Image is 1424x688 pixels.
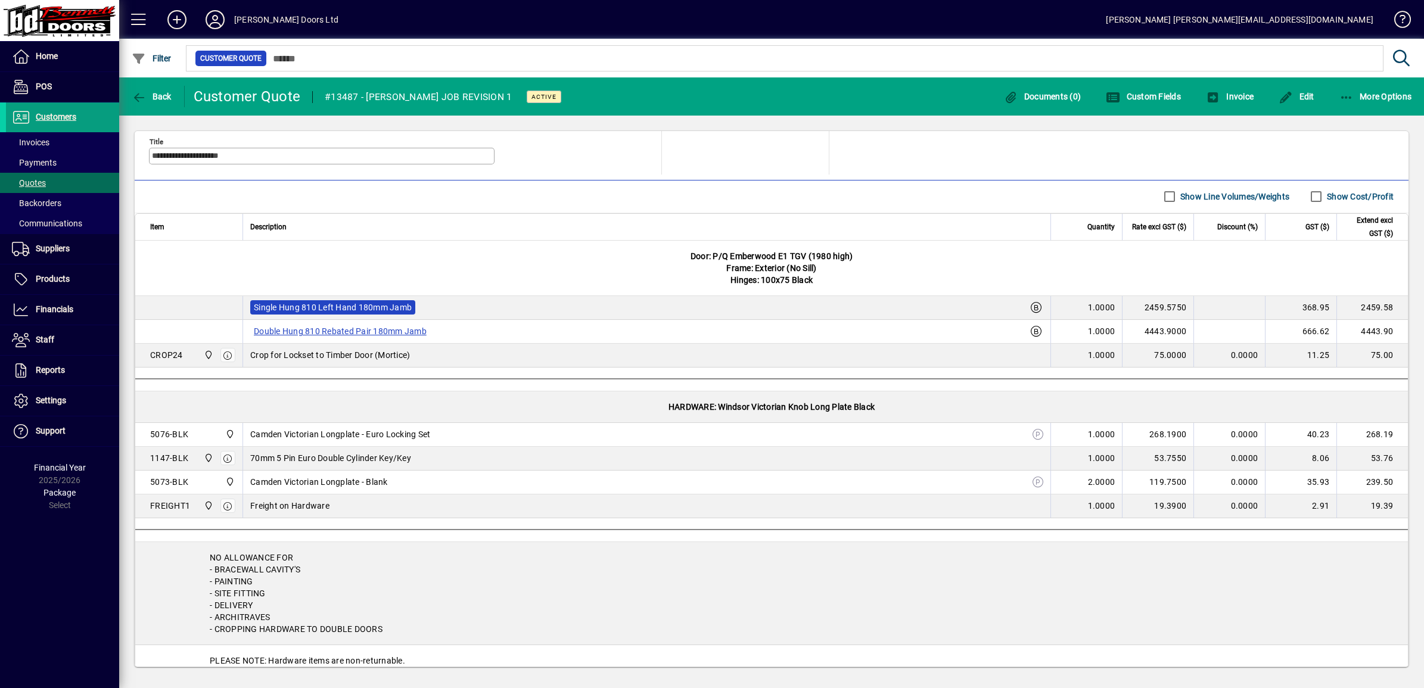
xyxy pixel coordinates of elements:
[1193,494,1265,518] td: 0.0000
[129,86,175,107] button: Back
[1336,471,1408,494] td: 239.50
[150,349,183,361] div: CROP24
[1088,301,1115,313] span: 1.0000
[250,349,410,361] span: Crop for Lockset to Timber Door (Mortice)
[36,244,70,253] span: Suppliers
[1087,220,1115,234] span: Quantity
[36,304,73,314] span: Financials
[1088,476,1115,488] span: 2.0000
[1106,10,1373,29] div: [PERSON_NAME] [PERSON_NAME][EMAIL_ADDRESS][DOMAIN_NAME]
[150,500,190,512] div: FREIGHT1
[1265,494,1336,518] td: 2.91
[12,219,82,228] span: Communications
[6,416,119,446] a: Support
[1193,344,1265,368] td: 0.0000
[6,152,119,173] a: Payments
[1385,2,1409,41] a: Knowledge Base
[250,428,430,440] span: Camden Victorian Longplate - Euro Locking Set
[1088,452,1115,464] span: 1.0000
[150,428,188,440] div: 5076-BLK
[1305,220,1329,234] span: GST ($)
[1279,92,1314,101] span: Edit
[1130,452,1186,464] div: 53.7550
[1339,92,1412,101] span: More Options
[1265,423,1336,447] td: 40.23
[6,193,119,213] a: Backorders
[6,132,119,152] a: Invoices
[36,396,66,405] span: Settings
[150,476,188,488] div: 5073-BLK
[36,82,52,91] span: POS
[129,48,175,69] button: Filter
[1206,92,1254,101] span: Invoice
[12,158,57,167] span: Payments
[1088,500,1115,512] span: 1.0000
[1132,220,1186,234] span: Rate excl GST ($)
[1193,471,1265,494] td: 0.0000
[1003,92,1081,101] span: Documents (0)
[158,9,196,30] button: Add
[250,220,287,234] span: Description
[132,54,172,63] span: Filter
[36,112,76,122] span: Customers
[1265,320,1336,344] td: 666.62
[1088,325,1115,337] span: 1.0000
[250,452,411,464] span: 70mm 5 Pin Euro Double Cylinder Key/Key
[194,87,301,106] div: Customer Quote
[1336,423,1408,447] td: 268.19
[201,499,214,512] span: Bennett Doors Ltd
[6,173,119,193] a: Quotes
[1106,92,1181,101] span: Custom Fields
[1324,191,1394,203] label: Show Cost/Profit
[36,365,65,375] span: Reports
[150,137,163,145] mat-label: Title
[1193,423,1265,447] td: 0.0000
[135,391,1408,422] div: HARDWARE: Windsor Victorian Knob Long Plate Black
[6,325,119,355] a: Staff
[222,475,236,488] span: Bennett Doors Ltd
[1000,86,1084,107] button: Documents (0)
[6,213,119,234] a: Communications
[135,241,1408,295] div: Door: P/Q Emberwood E1 TGV (1980 high) Frame: Exterior (No Sill) Hinges: 100x75 Black
[1088,428,1115,440] span: 1.0000
[150,220,164,234] span: Item
[6,295,119,325] a: Financials
[6,264,119,294] a: Products
[12,178,46,188] span: Quotes
[1193,447,1265,471] td: 0.0000
[1130,325,1186,337] div: 4443.9000
[132,92,172,101] span: Back
[6,234,119,264] a: Suppliers
[36,335,54,344] span: Staff
[1130,301,1186,313] div: 2459.5750
[36,51,58,61] span: Home
[1130,428,1186,440] div: 268.1900
[6,72,119,102] a: POS
[1265,471,1336,494] td: 35.93
[34,463,86,472] span: Financial Year
[1336,344,1408,368] td: 75.00
[6,42,119,71] a: Home
[1088,349,1115,361] span: 1.0000
[12,198,61,208] span: Backorders
[196,9,234,30] button: Profile
[200,52,262,64] span: Customer Quote
[1265,344,1336,368] td: 11.25
[201,348,214,362] span: Bennett Doors Ltd
[6,386,119,416] a: Settings
[1276,86,1317,107] button: Edit
[1178,191,1289,203] label: Show Line Volumes/Weights
[1265,447,1336,471] td: 8.06
[250,500,329,512] span: Freight on Hardware
[1336,494,1408,518] td: 19.39
[325,88,512,107] div: #13487 - [PERSON_NAME] JOB REVISION 1
[250,476,388,488] span: Camden Victorian Longplate - Blank
[1130,500,1186,512] div: 19.3900
[36,426,66,435] span: Support
[1203,86,1257,107] button: Invoice
[135,645,1408,676] div: PLEASE NOTE: Hardware items are non-returnable.
[36,274,70,284] span: Products
[201,452,214,465] span: Bennett Doors Ltd
[150,452,188,464] div: 1147-BLK
[6,356,119,385] a: Reports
